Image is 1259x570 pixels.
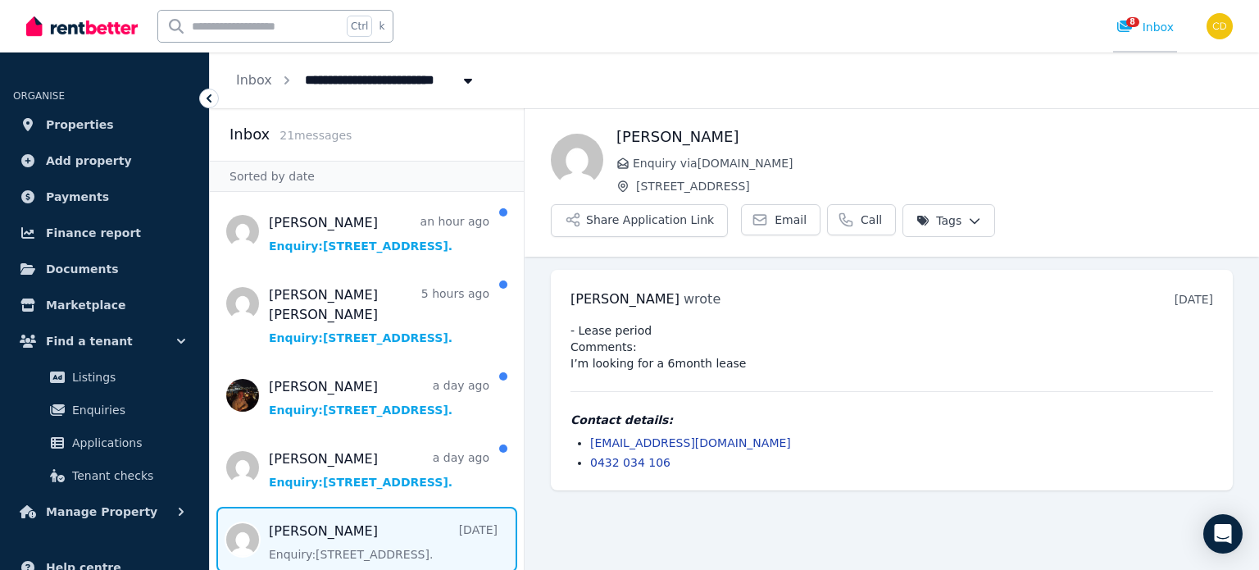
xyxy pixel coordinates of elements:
[1126,17,1139,27] span: 8
[13,180,196,213] a: Payments
[13,108,196,141] a: Properties
[20,361,189,394] a: Listings
[13,253,196,285] a: Documents
[269,377,489,418] a: [PERSON_NAME]a day agoEnquiry:[STREET_ADDRESS].
[210,52,502,108] nav: Breadcrumb
[827,204,896,235] a: Call
[269,213,489,254] a: [PERSON_NAME]an hour agoEnquiry:[STREET_ADDRESS].
[230,123,270,146] h2: Inbox
[20,459,189,492] a: Tenant checks
[46,295,125,315] span: Marketplace
[13,325,196,358] button: Find a tenant
[636,178,1233,194] span: [STREET_ADDRESS]
[20,426,189,459] a: Applications
[551,134,603,186] img: Olivia Ensor
[570,291,679,307] span: [PERSON_NAME]
[916,212,961,229] span: Tags
[46,151,132,171] span: Add property
[269,285,489,346] a: [PERSON_NAME] [PERSON_NAME]5 hours agoEnquiry:[STREET_ADDRESS].
[26,14,138,39] img: RentBetter
[775,212,807,228] span: Email
[269,449,489,490] a: [PERSON_NAME]a day agoEnquiry:[STREET_ADDRESS].
[46,223,141,243] span: Finance report
[46,259,119,279] span: Documents
[13,90,65,102] span: ORGANISE
[46,187,109,207] span: Payments
[590,456,670,469] a: 0432 034 106
[20,394,189,426] a: Enquiries
[616,125,1233,148] h1: [PERSON_NAME]
[684,291,720,307] span: wrote
[280,129,352,142] span: 21 message s
[570,322,1213,372] pre: - Lease period Comments: I’m looking for a 6month lease
[72,400,183,420] span: Enquiries
[902,204,995,237] button: Tags
[1116,19,1174,35] div: Inbox
[1207,13,1233,39] img: Chris Dimitropoulos
[13,144,196,177] a: Add property
[1175,293,1213,306] time: [DATE]
[72,367,183,387] span: Listings
[861,212,882,228] span: Call
[46,115,114,135] span: Properties
[590,436,791,449] a: [EMAIL_ADDRESS][DOMAIN_NAME]
[1203,514,1243,554] div: Open Intercom Messenger
[13,289,196,321] a: Marketplace
[633,155,1233,171] span: Enquiry via [DOMAIN_NAME]
[570,412,1213,428] h4: Contact details:
[741,204,820,235] a: Email
[210,161,524,192] div: Sorted by date
[379,20,384,33] span: k
[13,217,196,249] a: Finance report
[236,72,272,88] a: Inbox
[269,522,498,563] a: [PERSON_NAME][DATE]Enquiry:[STREET_ADDRESS].
[46,331,133,351] span: Find a tenant
[13,495,196,528] button: Manage Property
[72,466,183,486] span: Tenant checks
[551,204,728,237] button: Share Application Link
[46,502,157,522] span: Manage Property
[347,16,372,37] span: Ctrl
[72,433,183,453] span: Applications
